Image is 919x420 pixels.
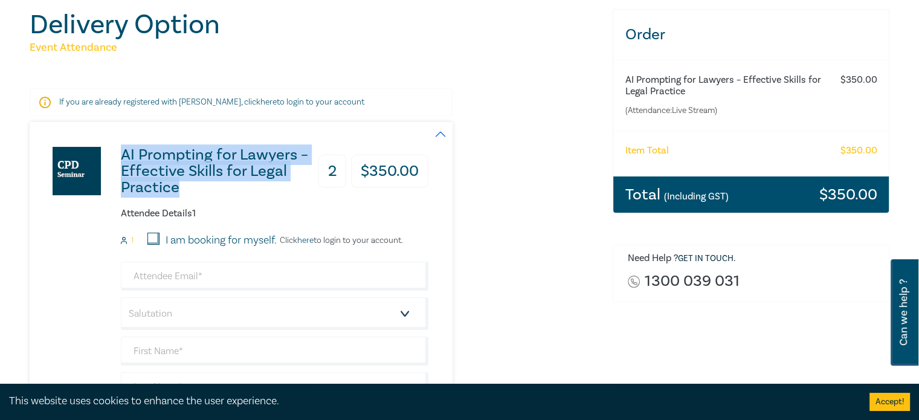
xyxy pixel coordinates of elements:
[351,155,428,188] h3: $ 350.00
[613,10,889,60] h3: Order
[297,235,314,246] a: here
[277,236,403,245] p: Click to login to your account.
[30,9,598,40] h1: Delivery Option
[840,145,877,157] h6: $ 350.00
[628,253,880,265] h6: Need Help ? .
[121,147,320,196] h3: AI Prompting for Lawyers – Effective Skills for Legal Practice
[59,96,423,108] p: If you are already registered with [PERSON_NAME], click to login to your account
[678,253,734,264] a: Get in touch
[625,145,669,157] h6: Item Total
[625,187,729,202] h3: Total
[819,187,877,202] h3: $ 350.00
[121,208,428,219] h6: Attendee Details 1
[318,155,346,188] h3: 2
[898,267,909,358] span: Can we help ?
[840,74,877,86] h6: $ 350.00
[625,105,829,117] small: (Attendance: Live Stream )
[664,190,729,202] small: (Including GST)
[645,273,739,289] a: 1300 039 031
[131,236,134,245] small: 1
[30,40,598,55] h5: Event Attendance
[9,393,851,409] div: This website uses cookies to enhance the user experience.
[121,337,428,366] input: First Name*
[121,262,428,291] input: Attendee Email*
[166,233,277,248] label: I am booking for myself.
[869,393,910,411] button: Accept cookies
[625,74,829,97] h6: AI Prompting for Lawyers – Effective Skills for Legal Practice
[260,97,277,108] a: here
[121,372,428,401] input: Last Name*
[53,147,101,195] img: AI Prompting for Lawyers – Effective Skills for Legal Practice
